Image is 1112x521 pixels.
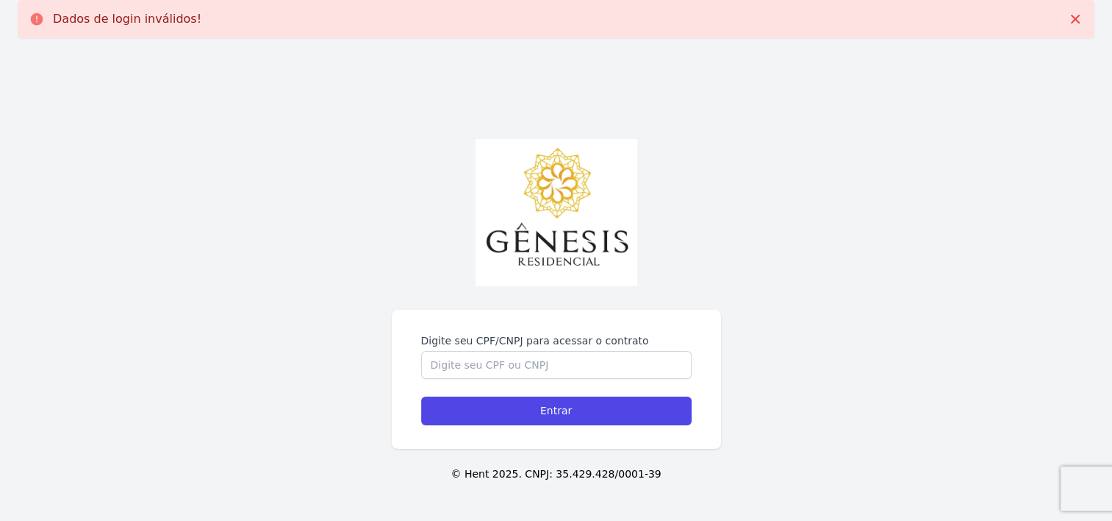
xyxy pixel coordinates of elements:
label: Digite seu CPF/CNPJ para acessar o contrato [421,333,692,348]
img: Genesis.jpg [476,139,637,286]
input: Digite seu CPF ou CNPJ [421,351,692,379]
p: © Hent 2025. CNPJ: 35.429.428/0001-39 [24,467,1088,482]
input: Entrar [421,397,692,425]
p: Dados de login inválidos! [53,12,201,26]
